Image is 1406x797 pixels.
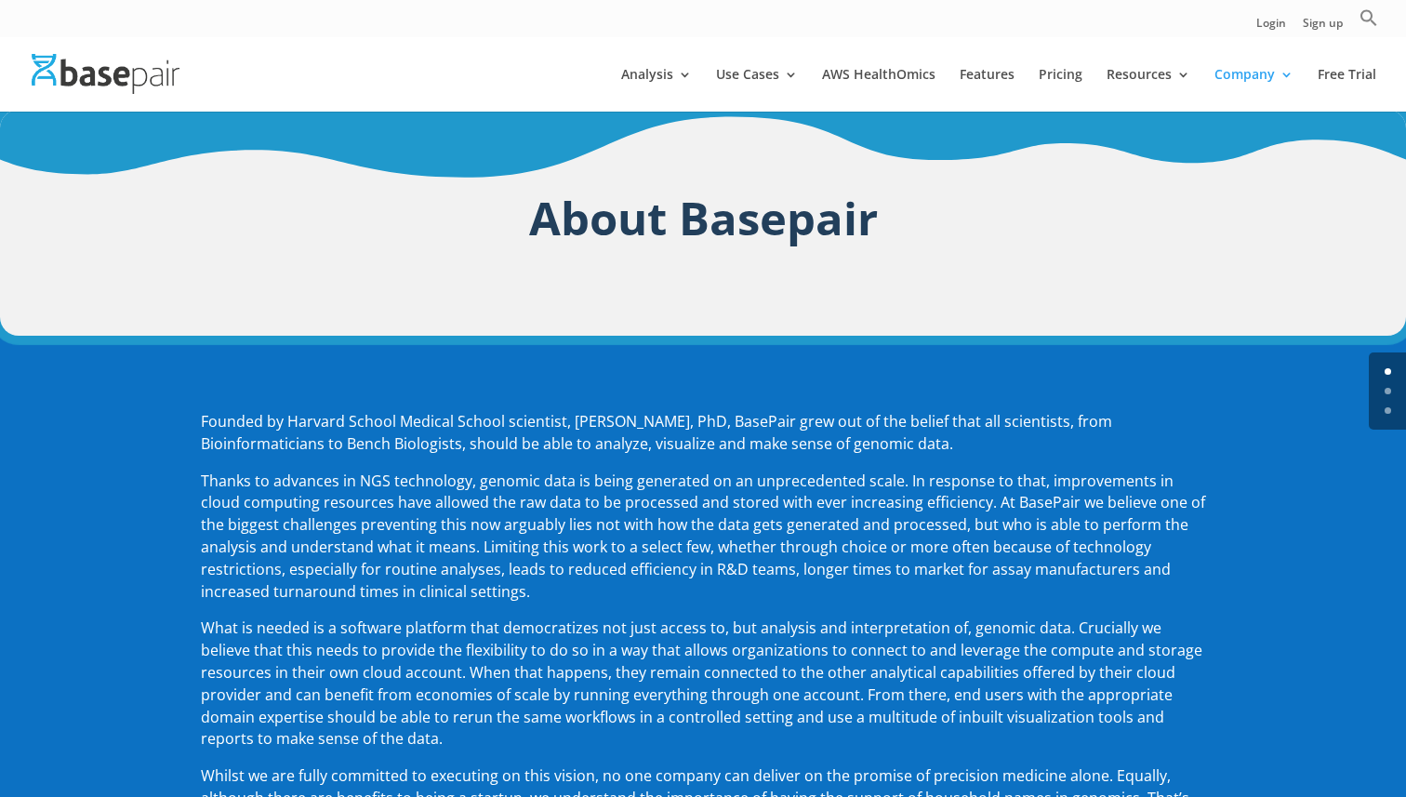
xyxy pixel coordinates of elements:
a: Resources [1107,68,1190,112]
a: 1 [1385,388,1391,394]
a: Features [960,68,1015,112]
h1: About Basepair [201,185,1205,260]
a: Login [1256,18,1286,37]
a: Pricing [1039,68,1082,112]
svg: Search [1360,8,1378,27]
span: Thanks to advances in NGS technology, genomic data is being generated on an unprecedented scale. ... [201,471,1205,602]
a: Use Cases [716,68,798,112]
a: 2 [1385,407,1391,414]
a: Free Trial [1318,68,1376,112]
a: Sign up [1303,18,1343,37]
iframe: Drift Widget Chat Controller [1313,704,1384,775]
p: Founded by Harvard School Medical School scientist, [PERSON_NAME], PhD, BasePair grew out of the ... [201,411,1205,471]
a: Analysis [621,68,692,112]
img: Basepair [32,54,179,94]
a: 0 [1385,368,1391,375]
a: Company [1214,68,1293,112]
p: What is needed is a software platform that democratizes not just access to, but analysis and inte... [201,618,1205,765]
a: Search Icon Link [1360,8,1378,37]
a: AWS HealthOmics [822,68,935,112]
